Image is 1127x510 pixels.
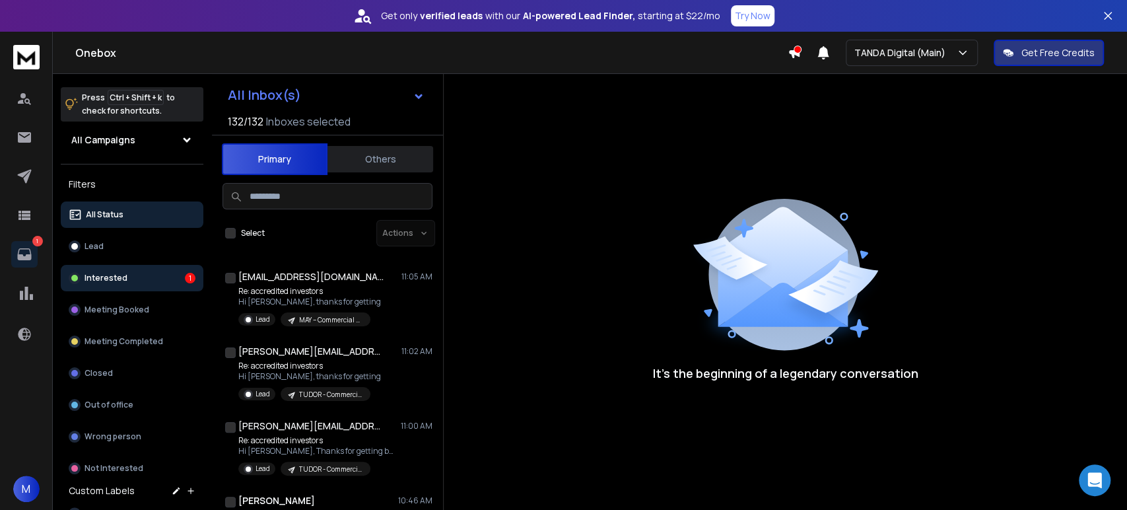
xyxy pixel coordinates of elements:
p: Get Free Credits [1021,46,1095,59]
h1: [PERSON_NAME] [238,494,315,507]
button: Lead [61,233,203,260]
h1: All Campaigns [71,133,135,147]
p: Lead [85,241,104,252]
p: 11:05 AM [401,272,432,282]
p: Wrong person [85,431,141,442]
p: Interested [85,273,127,283]
p: Lead [256,464,270,474]
button: Interested1 [61,265,203,291]
p: MAY – Commercial Real Estate | [GEOGRAPHIC_DATA] [299,315,362,325]
p: Meeting Booked [85,305,149,315]
strong: verified leads [420,9,483,22]
p: Hi [PERSON_NAME], thanks for getting [238,297,381,307]
p: Re: accredited investors [238,435,397,446]
button: Get Free Credits [994,40,1104,66]
button: Wrong person [61,423,203,450]
p: Meeting Completed [85,336,163,347]
h1: [PERSON_NAME][EMAIL_ADDRESS][DOMAIN_NAME] [238,419,384,433]
button: M [13,476,40,502]
h3: Custom Labels [69,484,135,497]
button: Meeting Booked [61,297,203,323]
p: 11:02 AM [401,346,432,357]
button: Primary [222,143,327,175]
p: 11:00 AM [401,421,432,431]
p: Try Now [735,9,770,22]
strong: AI-powered Lead Finder, [523,9,635,22]
label: Select [241,228,265,238]
p: TUDOR - Commercial Real Estate | [GEOGRAPHIC_DATA] | 8-50 [299,390,362,400]
span: Ctrl + Shift + k [108,90,164,105]
p: Out of office [85,400,133,410]
div: 1 [185,273,195,283]
p: Hi [PERSON_NAME], thanks for getting [238,371,381,382]
button: Others [327,145,433,174]
p: Press to check for shortcuts. [82,91,175,118]
button: All Status [61,201,203,228]
h1: [EMAIL_ADDRESS][DOMAIN_NAME] [238,270,384,283]
p: TUDOR - Commercial Real Estate | [GEOGRAPHIC_DATA] | 8-50 [299,464,362,474]
p: Re: accredited investors [238,361,381,371]
div: Open Intercom Messenger [1079,464,1110,496]
p: Not Interested [85,463,143,474]
p: Re: accredited investors [238,286,381,297]
p: All Status [86,209,123,220]
button: Try Now [731,5,774,26]
h1: [PERSON_NAME][EMAIL_ADDRESS][DOMAIN_NAME] [238,345,384,358]
p: Hi [PERSON_NAME], Thanks for getting back [238,446,397,456]
p: Get only with our starting at $22/mo [381,9,720,22]
button: Closed [61,360,203,386]
h1: All Inbox(s) [228,89,301,102]
button: Out of office [61,392,203,418]
p: Lead [256,314,270,324]
p: 1 [32,236,43,246]
button: All Inbox(s) [217,82,435,108]
button: All Campaigns [61,127,203,153]
img: logo [13,45,40,69]
p: Closed [85,368,113,379]
h3: Filters [61,175,203,194]
a: 1 [11,241,38,268]
button: Not Interested [61,455,203,482]
p: 10:46 AM [398,495,432,506]
h1: Onebox [75,45,788,61]
p: TANDA Digital (Main) [854,46,951,59]
p: It’s the beginning of a legendary conversation [653,364,918,382]
h3: Inboxes selected [266,114,351,129]
span: 132 / 132 [228,114,263,129]
button: Meeting Completed [61,328,203,355]
p: Lead [256,389,270,399]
